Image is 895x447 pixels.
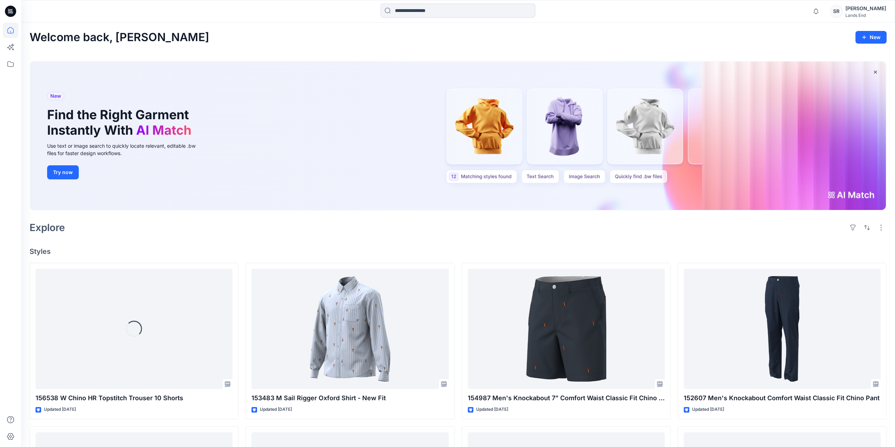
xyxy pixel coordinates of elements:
p: 152607 Men's Knockabout Comfort Waist Classic Fit Chino Pant [684,393,881,403]
p: Updated [DATE] [476,406,508,413]
div: SR [830,5,843,18]
span: AI Match [136,122,191,138]
div: Use text or image search to quickly locate relevant, editable .bw files for faster design workflows. [47,142,205,157]
button: Try now [47,165,79,179]
h2: Welcome back, [PERSON_NAME] [30,31,209,44]
h2: Explore [30,222,65,233]
div: Lands End [845,13,886,18]
a: 152607 Men's Knockabout Comfort Waist Classic Fit Chino Pant [684,269,881,389]
p: Updated [DATE] [692,406,724,413]
p: 154987 Men's Knockabout 7” Comfort Waist Classic Fit Chino Short [468,393,665,403]
p: 156538 W Chino HR Topstitch Trouser 10 Shorts [36,393,232,403]
span: New [50,92,61,100]
a: 153483 M Sail Rigger Oxford Shirt - New Fit [251,269,448,389]
h1: Find the Right Garment Instantly With [47,107,195,138]
div: [PERSON_NAME] [845,4,886,13]
p: Updated [DATE] [260,406,292,413]
p: 153483 M Sail Rigger Oxford Shirt - New Fit [251,393,448,403]
button: New [855,31,887,44]
p: Updated [DATE] [44,406,76,413]
a: 154987 Men's Knockabout 7” Comfort Waist Classic Fit Chino Short [468,269,665,389]
h4: Styles [30,247,887,256]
